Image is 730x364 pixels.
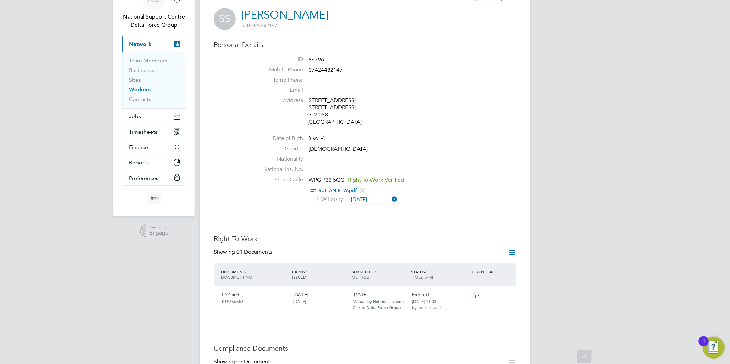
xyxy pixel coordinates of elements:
span: SS [214,8,236,30]
a: Team Members [129,57,167,64]
a: Workers [129,86,151,93]
a: SULTAN RTW.pdf [319,187,357,193]
span: National Support Centre Delta Force Group [122,13,186,29]
span: 07424482147 [242,22,277,29]
span: TIMESTAMP [411,274,434,280]
button: Network [122,36,186,52]
span: DOCUMENT NO. [221,274,253,280]
span: Jobs [129,113,141,120]
button: Jobs [122,109,186,124]
div: [STREET_ADDRESS] [STREET_ADDRESS] GL2 0SX [GEOGRAPHIC_DATA] [307,97,373,125]
span: / [245,269,246,274]
button: Reports [122,155,186,170]
h3: Compliance Documents [214,344,516,353]
span: METHOD [352,274,370,280]
img: deltaforcegroup-logo-retina.png [147,193,161,204]
label: Date of Birth [255,135,303,142]
span: Manual by National Support Centre Delta Force Group. [353,298,404,310]
span: Powered by [149,224,168,230]
div: [DATE] [350,289,409,313]
label: ID [255,56,303,63]
span: Reports [129,159,149,166]
div: DOCUMENT [219,265,290,283]
label: Address [255,97,303,104]
label: Nationality [255,156,303,163]
label: Gender [255,145,303,152]
div: Network [122,52,186,108]
div: ID Card [219,289,290,307]
div: STATUS [409,265,469,283]
label: National Ins. No. [255,166,303,173]
span: Network [129,41,152,47]
h3: Personal Details [214,40,516,49]
span: RT9656556 [222,298,244,304]
button: Preferences [122,170,186,185]
span: Timesheets [129,128,157,135]
label: Mobile Phone [255,66,303,73]
span: 07424482147 [309,67,343,73]
a: [PERSON_NAME] [242,8,328,22]
label: Share Code [255,176,303,183]
a: Businesses [129,67,156,73]
span: / [306,269,307,274]
button: Open Resource Center, 1 new notification [703,337,725,359]
span: [DEMOGRAPHIC_DATA] [309,146,368,152]
span: / [425,269,427,274]
span: / [375,269,376,274]
button: Timesheets [122,124,186,139]
label: RTW Expiry [309,196,343,203]
a: Contacts [129,96,151,102]
span: Expired [412,292,429,298]
div: SUBMITTED [350,265,409,283]
span: [DATE] 11:03 [412,298,436,304]
a: Powered byEngage [140,224,169,237]
div: [DATE] [290,289,350,307]
div: Showing [214,249,274,256]
span: 86796 [309,56,324,63]
input: Select one [349,195,397,205]
a: Go to home page [122,193,186,204]
h3: Right To Work [214,234,516,243]
span: Right To Work Verified [348,177,404,183]
span: [DATE] [293,298,306,304]
span: WPG P33 5GG [309,177,344,183]
span: Preferences [129,175,158,181]
span: Finance [129,144,148,150]
div: 1 [702,341,705,350]
div: EXPIRY [290,265,350,283]
span: 01 Documents [236,249,272,255]
span: Engage [149,230,168,236]
span: [DATE] [309,136,325,143]
button: Finance [122,139,186,155]
a: Sites [129,77,141,83]
label: Home Phone [255,77,303,84]
span: m: [242,22,247,29]
span: by Internal User. [412,305,441,310]
span: ISSUED [292,274,306,280]
label: Email [255,87,303,94]
div: DOWNLOAD [469,265,516,278]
